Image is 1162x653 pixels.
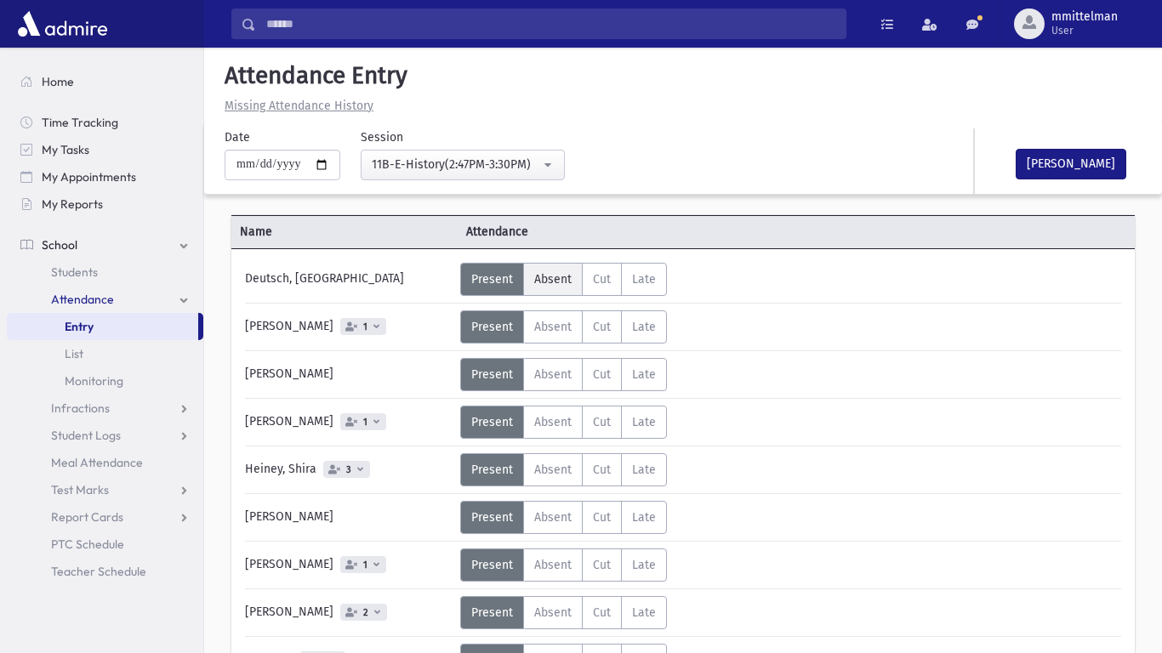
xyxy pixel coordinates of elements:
[471,320,513,334] span: Present
[534,272,572,287] span: Absent
[593,558,611,572] span: Cut
[236,501,460,534] div: [PERSON_NAME]
[42,169,136,185] span: My Appointments
[7,476,203,503] a: Test Marks
[236,406,460,439] div: [PERSON_NAME]
[632,510,656,525] span: Late
[7,313,198,340] a: Entry
[7,286,203,313] a: Attendance
[51,428,121,443] span: Student Logs
[360,321,371,332] span: 1
[7,163,203,190] a: My Appointments
[231,223,458,241] span: Name
[42,74,74,89] span: Home
[236,453,460,486] div: Heiney, Shira
[218,99,373,113] a: Missing Attendance History
[471,558,513,572] span: Present
[593,367,611,382] span: Cut
[460,501,667,534] div: AttTypes
[534,463,572,477] span: Absent
[51,564,146,579] span: Teacher Schedule
[460,406,667,439] div: AttTypes
[7,558,203,585] a: Teacher Schedule
[256,9,846,39] input: Search
[7,367,203,395] a: Monitoring
[51,292,114,307] span: Attendance
[593,320,611,334] span: Cut
[225,99,373,113] u: Missing Attendance History
[65,319,94,334] span: Entry
[7,395,203,422] a: Infractions
[632,415,656,429] span: Late
[460,453,667,486] div: AttTypes
[360,607,372,618] span: 2
[225,128,250,146] label: Date
[51,264,98,280] span: Students
[7,503,203,531] a: Report Cards
[51,400,110,416] span: Infractions
[7,190,203,218] a: My Reports
[1051,24,1118,37] span: User
[51,455,143,470] span: Meal Attendance
[1051,10,1118,24] span: mmittelman
[236,358,460,391] div: [PERSON_NAME]
[534,367,572,382] span: Absent
[7,231,203,258] a: School
[471,367,513,382] span: Present
[7,340,203,367] a: List
[471,415,513,429] span: Present
[65,346,83,361] span: List
[534,320,572,334] span: Absent
[471,272,513,287] span: Present
[42,196,103,212] span: My Reports
[593,272,611,287] span: Cut
[460,596,667,629] div: AttTypes
[534,605,572,620] span: Absent
[51,482,109,497] span: Test Marks
[236,596,460,629] div: [PERSON_NAME]
[218,61,1148,90] h5: Attendance Entry
[632,463,656,477] span: Late
[7,136,203,163] a: My Tasks
[51,509,123,525] span: Report Cards
[42,142,89,157] span: My Tasks
[460,263,667,296] div: AttTypes
[7,531,203,558] a: PTC Schedule
[460,358,667,391] div: AttTypes
[236,310,460,344] div: [PERSON_NAME]
[236,263,460,296] div: Deutsch, [GEOGRAPHIC_DATA]
[361,128,403,146] label: Session
[471,463,513,477] span: Present
[460,548,667,582] div: AttTypes
[632,320,656,334] span: Late
[632,272,656,287] span: Late
[361,150,565,180] button: 11B-E-History(2:47PM-3:30PM)
[593,463,611,477] span: Cut
[593,415,611,429] span: Cut
[534,558,572,572] span: Absent
[360,559,371,571] span: 1
[471,605,513,620] span: Present
[460,310,667,344] div: AttTypes
[14,7,111,41] img: AdmirePro
[236,548,460,582] div: [PERSON_NAME]
[534,510,572,525] span: Absent
[632,367,656,382] span: Late
[360,417,371,428] span: 1
[343,464,355,475] span: 3
[42,115,118,130] span: Time Tracking
[471,510,513,525] span: Present
[7,68,203,95] a: Home
[7,449,203,476] a: Meal Attendance
[7,258,203,286] a: Students
[593,510,611,525] span: Cut
[372,156,540,173] div: 11B-E-History(2:47PM-3:30PM)
[7,109,203,136] a: Time Tracking
[42,237,77,253] span: School
[458,223,684,241] span: Attendance
[632,558,656,572] span: Late
[65,373,123,389] span: Monitoring
[51,537,124,552] span: PTC Schedule
[1016,149,1126,179] button: [PERSON_NAME]
[7,422,203,449] a: Student Logs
